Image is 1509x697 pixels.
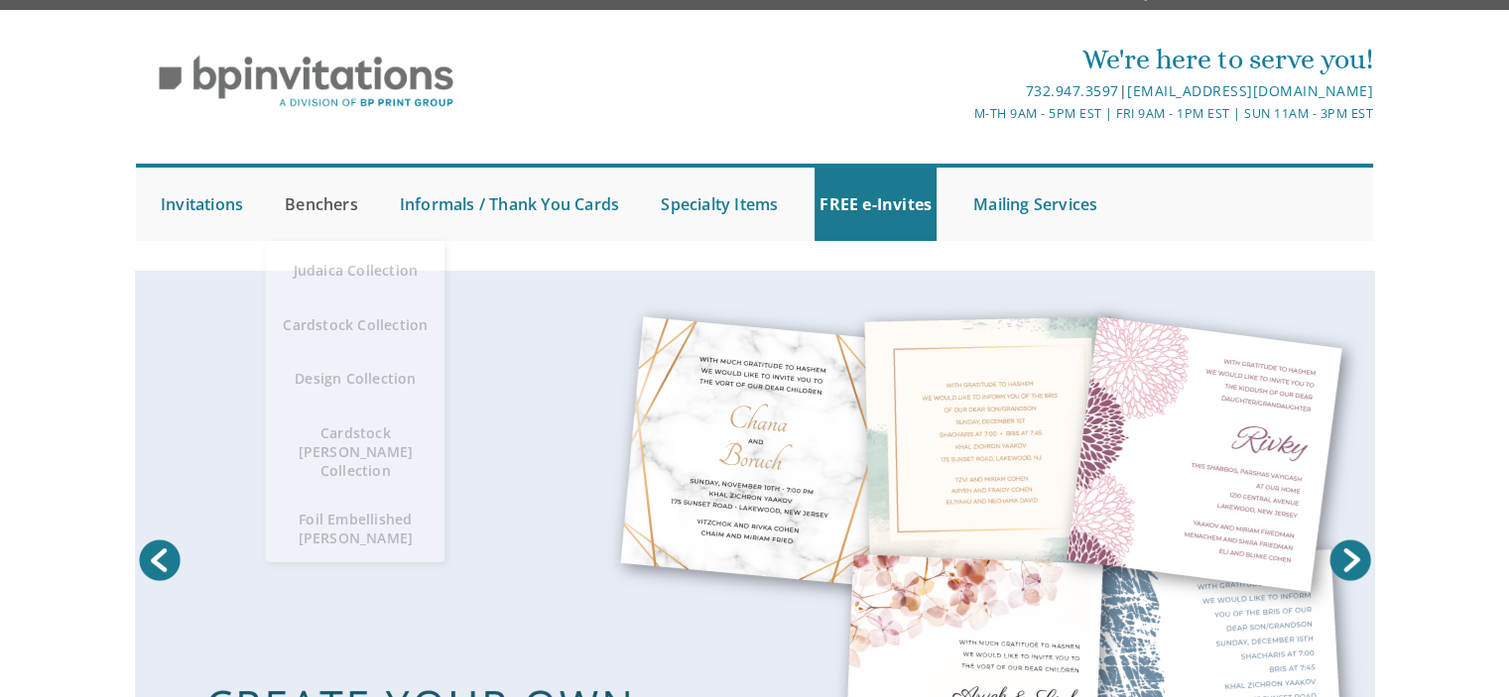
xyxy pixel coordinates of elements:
div: We're here to serve you! [550,40,1373,79]
a: Informals / Thank You Cards [395,168,624,241]
a: [EMAIL_ADDRESS][DOMAIN_NAME] [1127,81,1373,100]
a: Benchers [280,168,363,241]
span: Cardstock [PERSON_NAME] Collection [271,413,440,490]
a: Design Collection [266,349,444,408]
iframe: chat widget [1386,573,1509,667]
a: Cardstock [PERSON_NAME] Collection [266,408,444,495]
a: Cardstock Collection [266,300,444,349]
a: Judaica Collection [266,241,444,300]
span: Foil Embellished [PERSON_NAME] [271,500,440,557]
a: Next [1325,535,1375,585]
div: | [550,79,1373,103]
a: FREE e-Invites [815,168,937,241]
a: Invitations [156,168,248,241]
img: BP Invitation Loft [136,41,476,123]
div: M-Th 9am - 5pm EST | Fri 9am - 1pm EST | Sun 11am - 3pm EST [550,103,1373,124]
a: Specialty Items [656,168,783,241]
span: Cardstock Collection [271,305,440,344]
a: 732.947.3597 [1025,81,1118,100]
a: Mailing Services [968,168,1102,241]
a: Prev [135,535,185,585]
a: Foil Embellished [PERSON_NAME] [266,495,444,562]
